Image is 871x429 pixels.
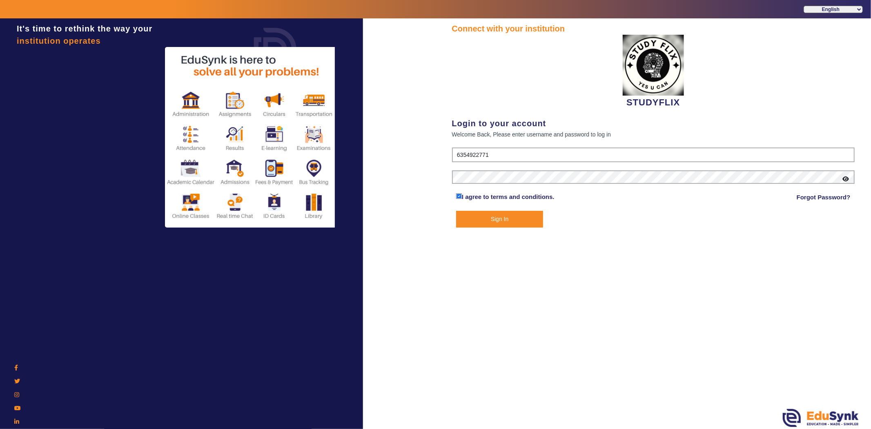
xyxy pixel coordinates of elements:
span: institution operates [17,36,101,45]
a: I agree to terms and conditions. [462,193,555,200]
img: login.png [245,18,306,80]
div: STUDYFLIX [452,35,855,109]
span: It's time to rethink the way your [17,24,152,33]
a: Forgot Password? [797,192,851,202]
button: Sign In [456,211,543,228]
div: Connect with your institution [452,22,855,35]
input: User Name [452,147,855,162]
div: Welcome Back, Please enter username and password to log in [452,130,855,139]
div: Login to your account [452,117,855,130]
img: edusynk.png [783,409,859,427]
img: login2.png [165,47,336,228]
img: 71dce94a-bed6-4ff3-a9ed-96170f5a9cb7 [623,35,684,96]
